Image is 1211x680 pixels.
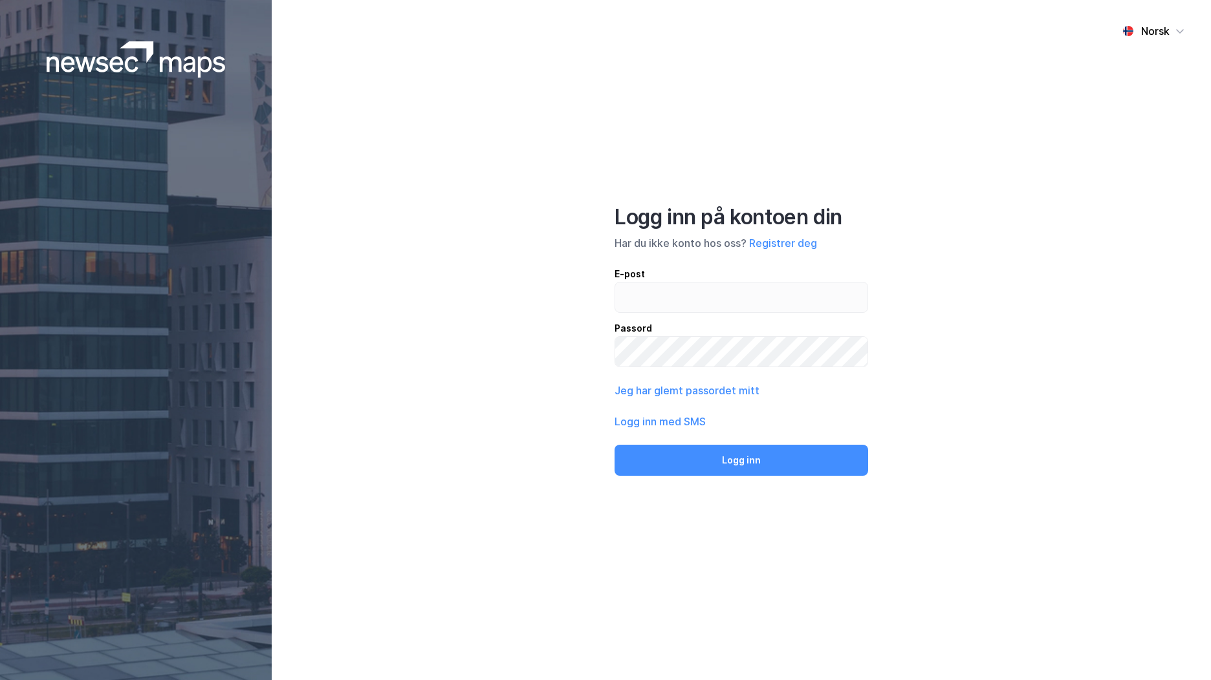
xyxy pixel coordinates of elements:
[749,235,817,251] button: Registrer deg
[615,383,759,398] button: Jeg har glemt passordet mitt
[47,41,226,78] img: logoWhite.bf58a803f64e89776f2b079ca2356427.svg
[615,204,868,230] div: Logg inn på kontoen din
[615,321,868,336] div: Passord
[615,445,868,476] button: Logg inn
[615,414,706,429] button: Logg inn med SMS
[1146,618,1211,680] iframe: Chat Widget
[615,235,868,251] div: Har du ikke konto hos oss?
[615,266,868,282] div: E-post
[1141,23,1170,39] div: Norsk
